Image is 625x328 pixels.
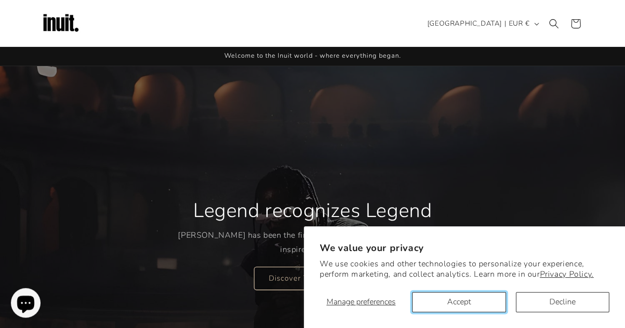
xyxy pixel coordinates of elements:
a: Privacy Policy. [540,269,593,280]
p: [PERSON_NAME] has been the first modern pop star to revive the Inuit-inspired goggles. [178,228,447,257]
button: Decline [516,292,609,312]
span: Welcome to the Inuit world - where everything began. [224,51,401,60]
a: Discover The Collection [254,266,371,290]
button: Manage preferences [320,292,402,312]
p: We use cookies and other technologies to personalize your experience, perform marketing, and coll... [320,259,609,280]
button: [GEOGRAPHIC_DATA] | EUR € [421,14,543,33]
button: Accept [412,292,505,312]
span: [GEOGRAPHIC_DATA] | EUR € [427,18,530,29]
div: Announcement [41,47,584,66]
span: Manage preferences [327,296,396,307]
h2: We value your privacy [320,242,609,255]
h2: Legend recognizes Legend [193,198,432,223]
summary: Search [543,13,565,35]
img: Inuit Logo [41,4,81,43]
inbox-online-store-chat: Shopify online store chat [8,288,43,320]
